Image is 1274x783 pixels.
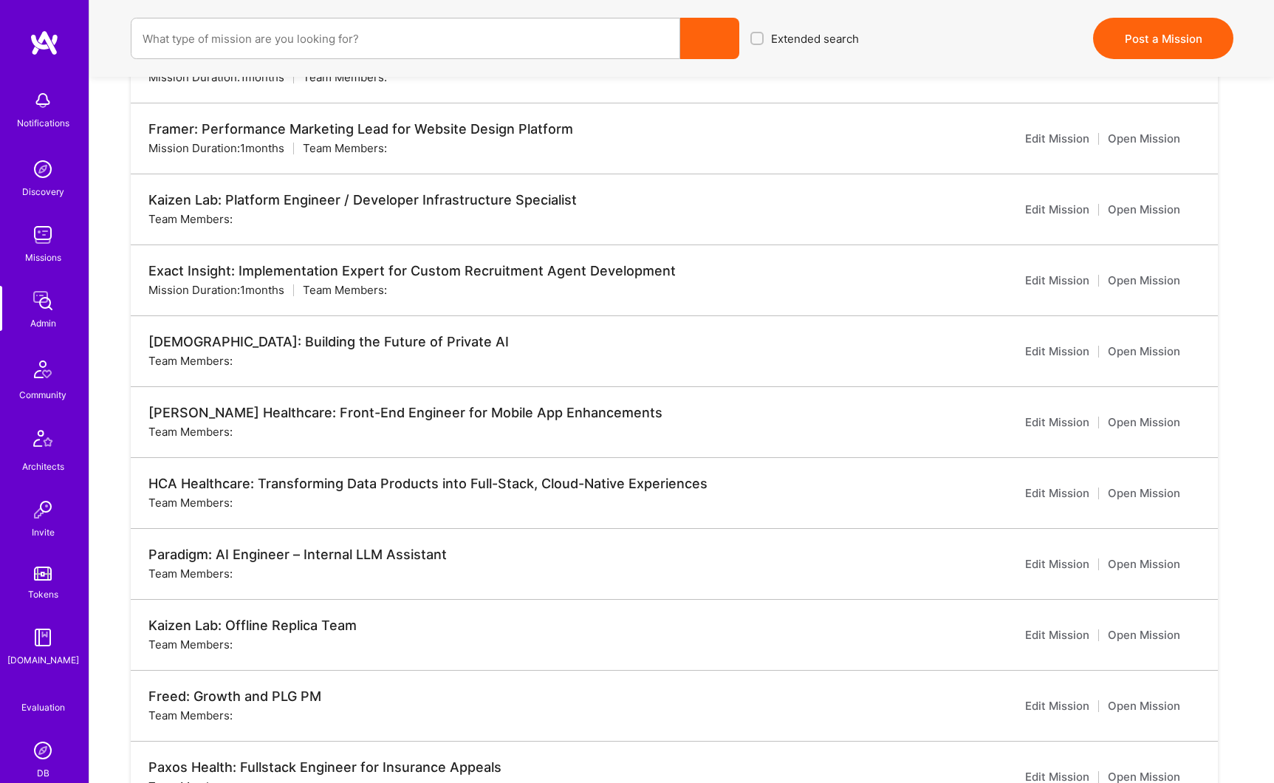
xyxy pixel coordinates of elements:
[148,211,233,227] div: Team Members:
[148,282,284,298] div: Mission Duration: 1 months
[1025,697,1089,715] a: Edit Mission
[148,476,708,492] div: HCA Healthcare: Transforming Data Products into Full-Stack, Cloud-Native Experiences
[148,566,233,581] div: Team Members:
[148,759,501,776] div: Paxos Health: Fullstack Engineer for Insurance Appeals
[25,423,61,459] img: Architects
[21,700,65,715] div: Evaluation
[28,220,58,250] img: teamwork
[1189,771,1200,782] i: icon ArrowRight
[28,495,58,524] img: Invite
[1189,346,1200,357] i: icon ArrowRight
[25,352,61,387] img: Community
[1025,626,1089,644] a: Edit Mission
[1108,626,1200,644] a: Open Mission
[30,30,59,56] img: logo
[34,567,52,581] img: tokens
[148,192,577,208] div: Kaizen Lab: Platform Engineer / Developer Infrastructure Specialist
[303,140,387,156] div: Team Members:
[1189,204,1200,215] i: icon ArrowRight
[148,69,284,85] div: Mission Duration: 1 months
[1108,414,1200,431] a: Open Mission
[148,547,447,563] div: Paradigm: AI Engineer – Internal LLM Assistant
[148,405,662,421] div: [PERSON_NAME] Healthcare: Front-End Engineer for Mobile App Enhancements
[1025,272,1089,290] a: Edit Mission
[28,736,58,765] img: Admin Search
[28,587,58,602] div: Tokens
[148,708,233,723] div: Team Members:
[1025,343,1089,360] a: Edit Mission
[148,353,233,369] div: Team Members:
[28,154,58,184] img: discovery
[1025,201,1089,219] a: Edit Mission
[1025,485,1089,502] a: Edit Mission
[303,282,387,298] div: Team Members:
[1189,417,1200,428] i: icon ArrowRight
[1189,133,1200,144] i: icon ArrowRight
[771,31,859,47] span: Extended search
[1025,555,1089,573] a: Edit Mission
[1108,130,1200,148] a: Open Mission
[148,688,321,705] div: Freed: Growth and PLG PM
[1189,700,1200,711] i: icon ArrowRight
[1108,485,1200,502] a: Open Mission
[7,652,79,668] div: [DOMAIN_NAME]
[148,121,573,137] div: Framer: Performance Marketing Lead for Website Design Platform
[1108,697,1200,715] a: Open Mission
[19,387,66,403] div: Community
[148,140,284,156] div: Mission Duration: 1 months
[22,184,64,199] div: Discovery
[148,334,509,350] div: [DEMOGRAPHIC_DATA]: Building the Future of Private AI
[25,250,61,265] div: Missions
[1189,275,1200,286] i: icon ArrowRight
[28,623,58,652] img: guide book
[148,637,233,652] div: Team Members:
[148,263,676,279] div: Exact Insight: Implementation Expert for Custom Recruitment Agent Development
[1189,558,1200,570] i: icon ArrowRight
[303,69,387,85] div: Team Members:
[1108,343,1200,360] a: Open Mission
[1189,629,1200,640] i: icon ArrowRight
[1189,488,1200,499] i: icon ArrowRight
[32,524,55,540] div: Invite
[28,86,58,115] img: bell
[1093,18,1233,59] button: Post a Mission
[1025,130,1089,148] a: Edit Mission
[143,20,668,58] input: What type of mission are you looking for?
[1025,414,1089,431] a: Edit Mission
[1108,555,1200,573] a: Open Mission
[37,765,49,781] div: DB
[705,33,716,44] i: icon Search
[22,459,64,474] div: Architects
[148,424,233,440] div: Team Members:
[1108,272,1200,290] a: Open Mission
[17,115,69,131] div: Notifications
[28,286,58,315] img: admin teamwork
[148,495,233,510] div: Team Members:
[30,315,56,331] div: Admin
[148,618,357,634] div: Kaizen Lab: Offline Replica Team
[1108,201,1200,219] a: Open Mission
[38,688,49,700] i: icon SelectionTeam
